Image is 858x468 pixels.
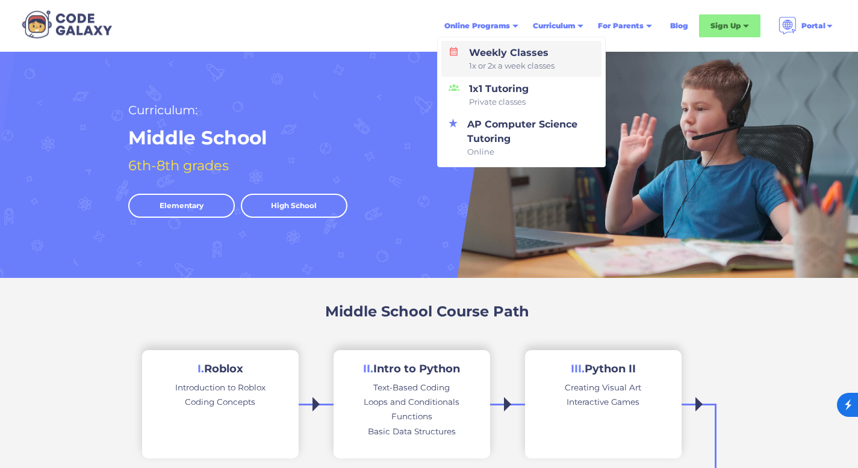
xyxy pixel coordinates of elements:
[334,350,490,458] a: II.Intro to PythonText-Based CodingLoops and ConditionalsFunctionsBasic Data Structures
[437,302,529,321] h3: Course Path
[801,20,825,32] div: Portal
[565,380,641,395] div: Creating Visual Art
[363,362,460,376] h2: Intro to Python
[462,117,594,158] div: AP Computer Science Tutoring
[373,380,450,395] div: Text-Based Coding
[699,14,760,37] div: Sign Up
[325,302,432,321] h3: Middle School
[128,126,267,150] h1: Middle School
[469,60,555,72] span: 1x or 2x a week classes
[391,409,432,423] div: Functions
[142,350,299,458] a: I.RobloxIntroduction to RobloxCoding Concepts
[567,395,639,409] div: Interactive Games
[437,37,606,167] nav: Online Programs
[710,20,741,32] div: Sign Up
[525,350,682,458] a: III.Python IICreating Visual ArtInteractive Games
[469,96,529,108] span: Private classes
[467,146,594,158] span: Online
[464,82,529,108] div: 1x1 Tutoring
[444,20,510,32] div: Online Programs
[437,15,526,37] div: Online Programs
[598,20,644,32] div: For Parents
[197,362,204,375] span: I.
[363,362,373,375] span: II.
[441,41,602,77] a: Weekly Classes1x or 2x a week classes
[368,424,456,439] div: Basic Data Structures
[128,194,235,218] a: Elementary
[128,155,229,176] h2: 6th-8th grades
[526,15,591,37] div: Curriculum
[241,194,347,218] a: High School
[364,395,459,409] div: Loops and Conditionals
[571,362,636,376] h2: Python II
[591,15,659,37] div: For Parents
[128,100,197,120] h2: Curriculum:
[464,46,555,72] div: Weekly Classes
[197,362,243,376] h2: Roblox
[571,362,585,375] span: III.
[533,20,575,32] div: Curriculum
[441,77,602,113] a: 1x1 TutoringPrivate classes
[441,112,602,163] a: AP Computer Science TutoringOnline
[663,15,695,37] a: Blog
[185,395,255,409] div: Coding Concepts
[175,380,266,395] div: Introduction to Roblox
[771,12,841,40] div: Portal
